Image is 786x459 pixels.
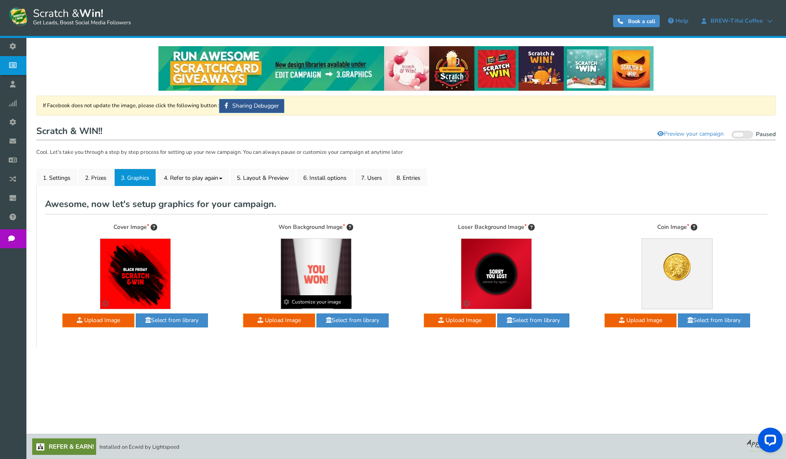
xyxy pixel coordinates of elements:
[99,443,179,451] span: Installed on Ecwid by Lightspeed
[458,223,535,232] label: Loser Background Image
[8,6,131,27] a: Scratch &Win! Get Leads, Boost Social Media Followers
[747,438,780,452] img: bg_logo_foot.webp
[78,169,113,186] a: 2. Prizes
[751,424,786,459] iframe: LiveChat chat widget
[79,6,103,21] strong: Win!
[652,127,729,141] a: Preview your campaign
[230,169,295,186] a: 5. Layout & Preview
[136,313,208,327] a: Select from library
[36,148,776,157] p: Cool. Let's take you through a step by step process for setting up your new campaign. You can alw...
[36,96,776,115] div: If Facebook does not update the image, please click the following button :
[657,223,697,232] label: Coin Image
[33,20,131,26] small: Get Leads, Boost Social Media Followers
[36,124,776,140] h1: Scratch & WIN!!
[113,223,157,232] label: Cover Image
[36,169,77,186] a: 1. Settings
[664,14,692,28] a: Help
[613,15,660,27] a: Book a call
[32,438,96,455] a: Refer & Earn!
[281,295,352,308] a: Customize your image
[45,194,767,214] h2: Awesome, now let's setup graphics for your campaign.
[297,169,353,186] a: 6. Install options
[628,18,655,25] span: Book a call
[706,18,767,24] span: BREW-tiful Coffee
[279,223,353,232] label: Won Background Image
[219,99,284,113] a: Sharing Debugger
[29,6,131,27] span: Scratch &
[497,313,569,327] a: Select from library
[158,46,654,91] img: festival-poster-2020.webp
[675,17,688,25] span: Help
[354,169,389,186] a: 7. Users
[157,169,229,186] a: 4. Refer to play again
[678,313,750,327] a: Select from library
[756,130,776,138] span: Paused
[316,313,389,327] a: Select from library
[114,169,156,186] a: 3. Graphics
[390,169,427,186] a: 8. Entries
[8,6,29,27] img: Scratch and Win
